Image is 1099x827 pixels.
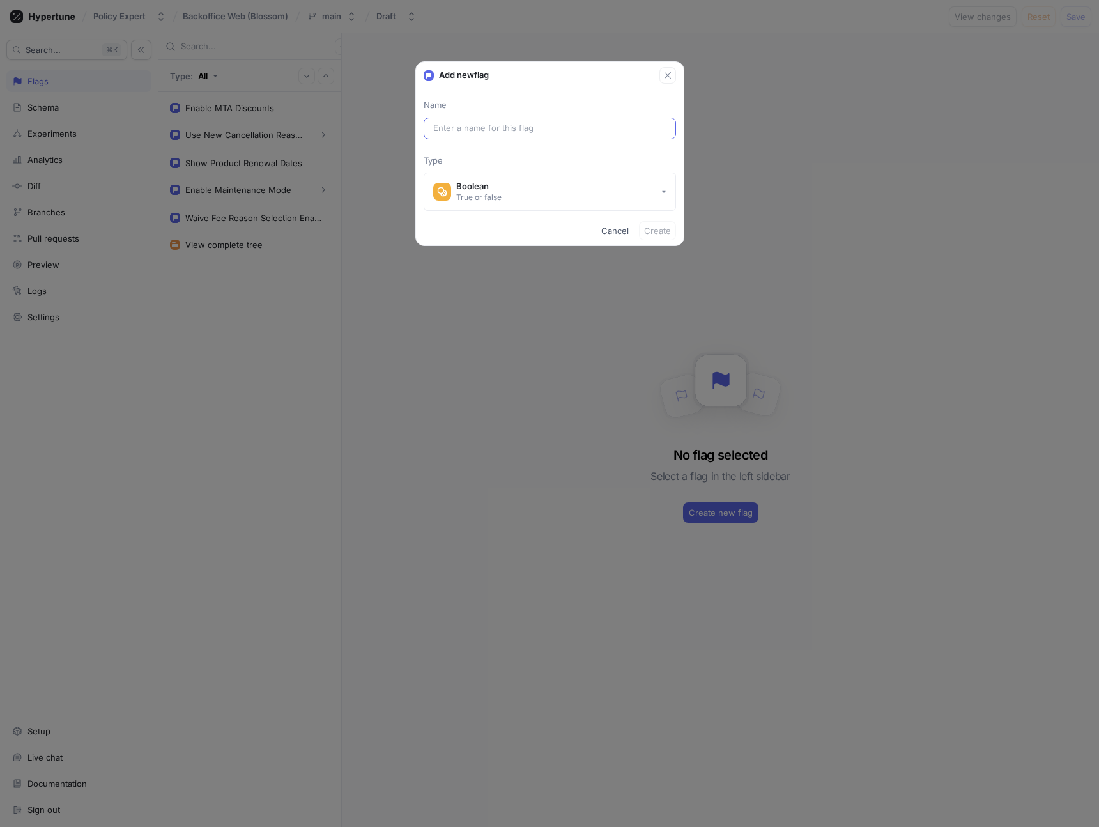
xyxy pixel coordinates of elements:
span: Create [644,227,671,235]
button: BooleanTrue or false [424,173,676,211]
button: Create [639,221,676,240]
input: Enter a name for this flag [433,122,666,135]
button: Cancel [596,221,634,240]
p: Name [424,99,676,112]
p: Type [424,155,676,167]
span: Cancel [601,227,629,235]
div: True or false [456,192,502,203]
div: Boolean [456,181,502,192]
p: Add new flag [439,69,489,82]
